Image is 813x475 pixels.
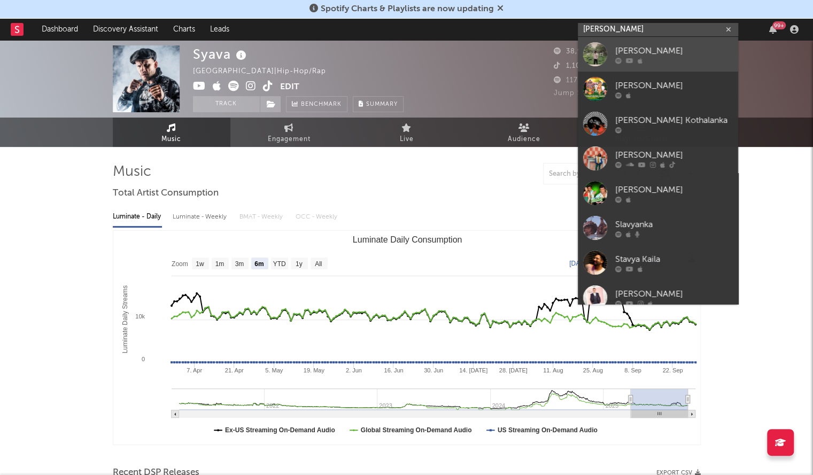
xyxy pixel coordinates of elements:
[615,253,733,266] div: Stavya Kaila
[554,77,659,84] span: 117,022 Monthly Listeners
[268,133,311,146] span: Engagement
[254,260,264,268] text: 6m
[280,81,299,94] button: Edit
[466,118,583,147] a: Audience
[113,231,701,445] svg: Luminate Daily Consumption
[203,19,237,40] a: Leads
[772,21,786,29] div: 99 +
[265,367,283,373] text: 5. May
[303,367,324,373] text: 19. May
[196,260,204,268] text: 1w
[497,426,597,434] text: US Streaming On-Demand Audio
[578,72,738,106] a: [PERSON_NAME]
[172,260,188,268] text: Zoom
[400,133,414,146] span: Live
[384,367,403,373] text: 16. Jun
[345,367,361,373] text: 2. Jun
[578,280,738,315] a: [PERSON_NAME]
[193,65,338,78] div: [GEOGRAPHIC_DATA] | Hip-Hop/Rap
[360,426,471,434] text: Global Streaming On-Demand Audio
[348,118,466,147] a: Live
[583,367,602,373] text: 25. Aug
[315,260,322,268] text: All
[113,208,162,226] div: Luminate - Daily
[161,133,181,146] span: Music
[295,260,302,268] text: 1y
[554,48,591,55] span: 38,952
[113,187,219,200] span: Total Artist Consumption
[141,356,144,362] text: 0
[225,426,335,434] text: Ex-US Streaming On-Demand Audio
[508,133,540,146] span: Audience
[423,367,443,373] text: 30. Jun
[113,118,230,147] a: Music
[301,98,342,111] span: Benchmark
[578,37,738,72] a: [PERSON_NAME]
[544,170,656,178] input: Search by song name or URL
[235,260,244,268] text: 3m
[578,211,738,245] a: Slavyanka
[554,63,602,69] span: 1,100,000
[499,367,527,373] text: 28. [DATE]
[173,208,229,226] div: Luminate - Weekly
[554,90,616,97] span: Jump Score: 61.8
[578,141,738,176] a: [PERSON_NAME]
[193,96,260,112] button: Track
[224,367,243,373] text: 21. Apr
[366,102,398,107] span: Summary
[615,44,733,57] div: [PERSON_NAME]
[615,149,733,161] div: [PERSON_NAME]
[273,260,285,268] text: YTD
[624,367,641,373] text: 8. Sep
[615,287,733,300] div: [PERSON_NAME]
[543,367,563,373] text: 11. Aug
[353,96,404,112] button: Summary
[578,176,738,211] a: [PERSON_NAME]
[34,19,86,40] a: Dashboard
[135,313,145,320] text: 10k
[215,260,224,268] text: 1m
[352,235,462,244] text: Luminate Daily Consumption
[578,106,738,141] a: [PERSON_NAME] Kothalanka
[321,5,494,13] span: Spotify Charts & Playlists are now updating
[86,19,166,40] a: Discovery Assistant
[497,5,504,13] span: Dismiss
[166,19,203,40] a: Charts
[187,367,202,373] text: 7. Apr
[615,114,733,127] div: [PERSON_NAME] Kothalanka
[578,245,738,280] a: Stavya Kaila
[569,260,590,267] text: [DATE]
[193,45,249,63] div: Syava
[615,218,733,231] div: Slavyanka
[615,79,733,92] div: [PERSON_NAME]
[615,183,733,196] div: [PERSON_NAME]
[662,367,683,373] text: 22. Sep
[286,96,347,112] a: Benchmark
[459,367,487,373] text: 14. [DATE]
[230,118,348,147] a: Engagement
[578,23,738,36] input: Search for artists
[769,25,777,34] button: 99+
[121,285,128,353] text: Luminate Daily Streams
